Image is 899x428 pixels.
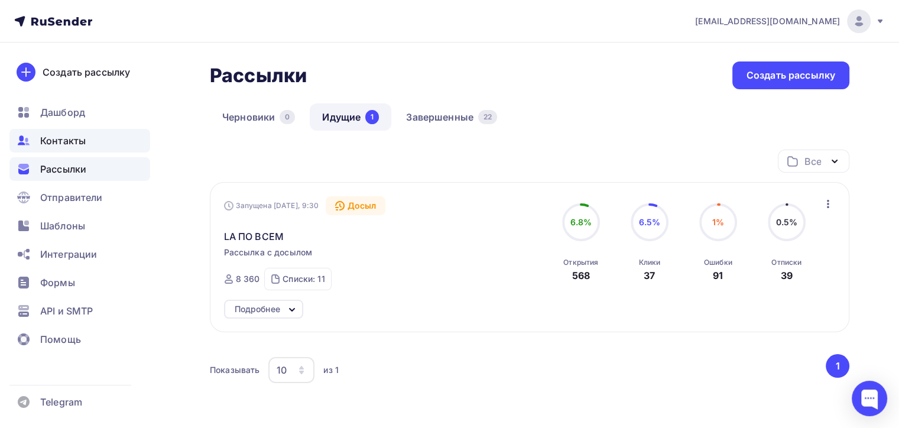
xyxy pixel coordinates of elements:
div: Создать рассылку [43,65,130,79]
span: Интеграции [40,247,97,261]
a: Шаблоны [9,214,150,238]
div: 10 [277,363,287,377]
span: API и SMTP [40,304,93,318]
div: 39 [781,268,793,283]
span: Telegram [40,395,82,409]
span: 1% [712,217,724,227]
div: Списки: 11 [283,273,324,285]
span: Формы [40,275,75,290]
span: Рассылки [40,162,86,176]
a: Рассылки [9,157,150,181]
span: Рассылка с досылом [224,247,313,258]
span: Контакты [40,134,86,148]
span: LA ПО ВСЕМ [224,229,284,244]
div: Создать рассылку [747,69,835,82]
div: 8 360 [236,273,260,285]
a: Контакты [9,129,150,153]
span: 6.5% [638,217,660,227]
a: Формы [9,271,150,294]
div: Показывать [210,364,259,376]
span: Помощь [40,332,81,346]
span: Дашборд [40,105,85,119]
h2: Рассылки [210,64,307,87]
div: Отписки [771,258,801,267]
div: 1 [365,110,379,124]
div: из 1 [323,364,339,376]
div: Подробнее [235,302,280,316]
div: 22 [478,110,497,124]
a: Дашборд [9,100,150,124]
ul: Pagination [824,354,850,378]
div: Открытия [563,258,598,267]
span: [EMAIL_ADDRESS][DOMAIN_NAME] [695,15,840,27]
a: [EMAIL_ADDRESS][DOMAIN_NAME] [695,9,885,33]
a: Черновики0 [210,103,307,131]
span: 6.8% [570,217,592,227]
div: Ошибки [704,258,732,267]
span: Шаблоны [40,219,85,233]
a: Завершенные22 [394,103,509,131]
span: Отправители [40,190,103,205]
button: 10 [268,356,315,384]
div: Досыл [326,196,385,215]
div: 0 [280,110,295,124]
span: 0.5% [775,217,797,227]
div: 91 [713,268,723,283]
div: 37 [644,268,655,283]
div: Запущена [DATE], 9:30 [224,201,319,210]
button: Все [778,150,849,173]
div: 568 [572,268,590,283]
button: Go to page 1 [826,354,849,378]
a: Отправители [9,186,150,209]
div: Все [804,154,821,168]
div: Клики [638,258,660,267]
a: Идущие1 [310,103,391,131]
